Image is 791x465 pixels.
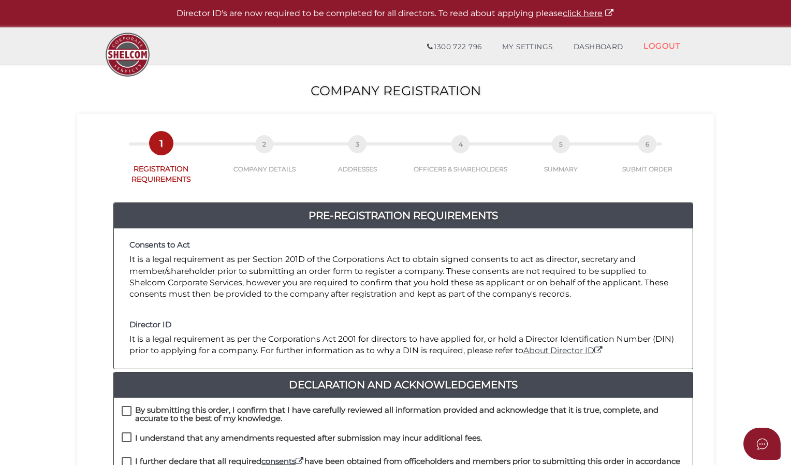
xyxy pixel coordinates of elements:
[310,147,405,173] a: 3ADDRESSES
[129,254,677,300] p: It is a legal requirement as per Section 201D of the Corporations Act to obtain signed consents t...
[552,135,570,153] span: 5
[523,345,604,355] a: About Director ID
[492,37,563,57] a: MY SETTINGS
[606,147,688,173] a: 6SUBMIT ORDER
[516,147,607,173] a: 5SUMMARY
[135,406,685,423] h4: By submitting this order, I confirm that I have carefully reviewed all information provided and a...
[563,37,634,57] a: DASHBOARD
[152,134,170,152] span: 1
[743,428,781,460] button: Open asap
[405,147,516,173] a: 4OFFICERS & SHAREHOLDERS
[114,376,693,393] a: Declaration And Acknowledgements
[135,434,482,443] h4: I understand that any amendments requested after submission may incur additional fees.
[103,146,219,184] a: 1REGISTRATION REQUIREMENTS
[129,333,677,357] p: It is a legal requirement as per the Corporations Act 2001 for directors to have applied for, or ...
[348,135,367,153] span: 3
[255,135,273,153] span: 2
[563,8,614,18] a: click here
[417,37,492,57] a: 1300 722 796
[129,321,677,329] h4: Director ID
[633,35,691,56] a: LOGOUT
[638,135,656,153] span: 6
[451,135,470,153] span: 4
[219,147,310,173] a: 2COMPANY DETAILS
[129,241,677,250] h4: Consents to Act
[100,27,155,82] img: Logo
[26,8,765,20] p: Director ID's are now required to be completed for all directors. To read about applying please
[114,207,693,224] a: Pre-Registration Requirements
